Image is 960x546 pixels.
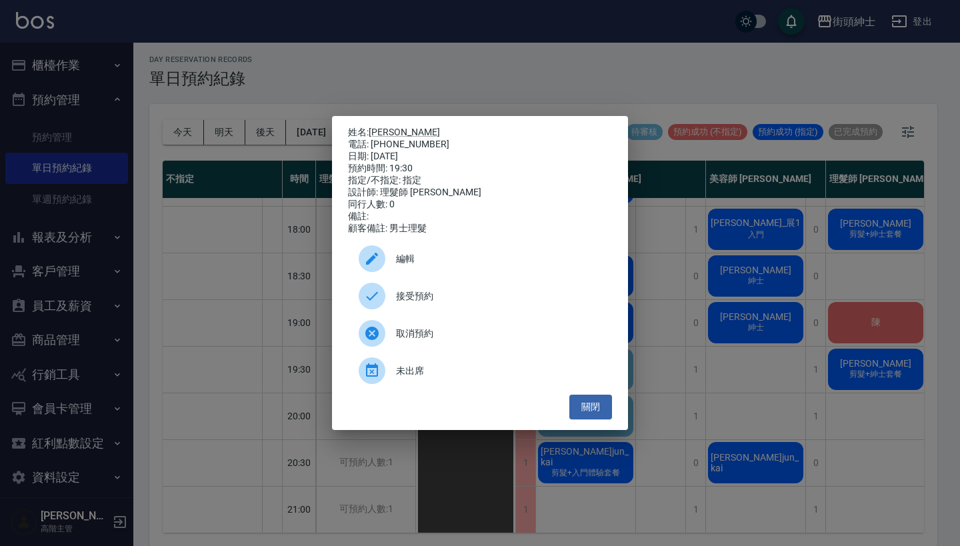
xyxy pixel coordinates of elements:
div: 預約時間: 19:30 [348,163,612,175]
div: 備註: [348,211,612,223]
span: 接受預約 [396,289,601,303]
p: 姓名: [348,127,612,139]
div: 同行人數: 0 [348,199,612,211]
span: 未出席 [396,364,601,378]
span: 取消預約 [396,327,601,341]
a: [PERSON_NAME] [369,127,440,137]
div: 未出席 [348,352,612,389]
div: 顧客備註: 男士理髮 [348,223,612,235]
button: 關閉 [569,395,612,419]
div: 設計師: 理髮師 [PERSON_NAME] [348,187,612,199]
div: 電話: [PHONE_NUMBER] [348,139,612,151]
div: 指定/不指定: 指定 [348,175,612,187]
div: 日期: [DATE] [348,151,612,163]
div: 編輯 [348,240,612,277]
span: 編輯 [396,252,601,266]
div: 取消預約 [348,315,612,352]
div: 接受預約 [348,277,612,315]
